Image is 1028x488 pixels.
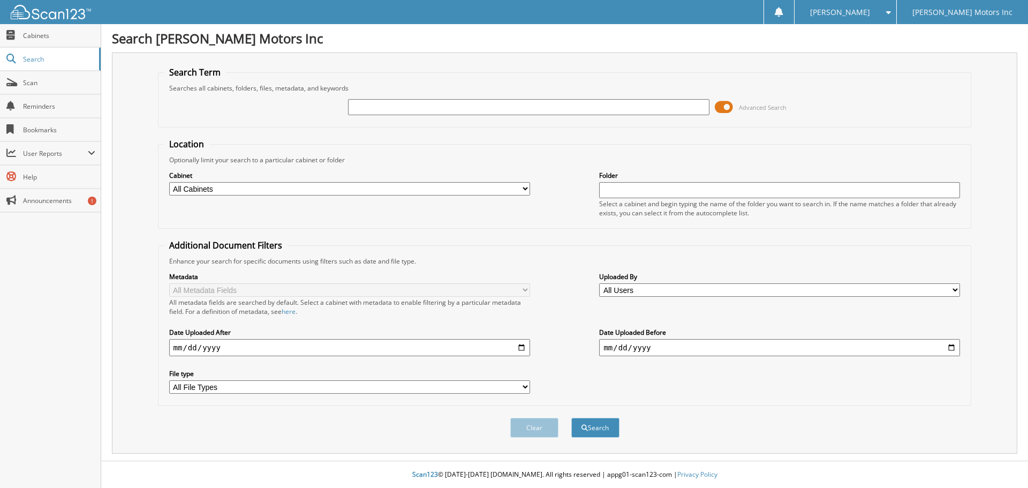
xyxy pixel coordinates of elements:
span: Scan [23,78,95,87]
label: Folder [599,171,960,180]
span: Cabinets [23,31,95,40]
label: File type [169,369,530,378]
div: Optionally limit your search to a particular cabinet or folder [164,155,966,164]
span: User Reports [23,149,88,158]
span: Reminders [23,102,95,111]
legend: Additional Document Filters [164,239,288,251]
input: start [169,339,530,356]
span: [PERSON_NAME] Motors Inc [912,9,1012,16]
legend: Location [164,138,209,150]
span: Announcements [23,196,95,205]
h1: Search [PERSON_NAME] Motors Inc [112,29,1017,47]
legend: Search Term [164,66,226,78]
label: Date Uploaded After [169,328,530,337]
div: Select a cabinet and begin typing the name of the folder you want to search in. If the name match... [599,199,960,217]
span: Search [23,55,94,64]
button: Clear [510,418,558,438]
span: [PERSON_NAME] [810,9,870,16]
span: Bookmarks [23,125,95,134]
span: Help [23,172,95,182]
label: Date Uploaded Before [599,328,960,337]
label: Metadata [169,272,530,281]
input: end [599,339,960,356]
span: Scan123 [412,470,438,479]
a: Privacy Policy [677,470,717,479]
div: 1 [88,197,96,205]
a: here [282,307,296,316]
span: Advanced Search [739,103,787,111]
img: scan123-logo-white.svg [11,5,91,19]
label: Uploaded By [599,272,960,281]
button: Search [571,418,619,438]
div: All metadata fields are searched by default. Select a cabinet with metadata to enable filtering b... [169,298,530,316]
div: Searches all cabinets, folders, files, metadata, and keywords [164,84,966,93]
div: © [DATE]-[DATE] [DOMAIN_NAME]. All rights reserved | appg01-scan123-com | [101,462,1028,488]
label: Cabinet [169,171,530,180]
div: Enhance your search for specific documents using filters such as date and file type. [164,257,966,266]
